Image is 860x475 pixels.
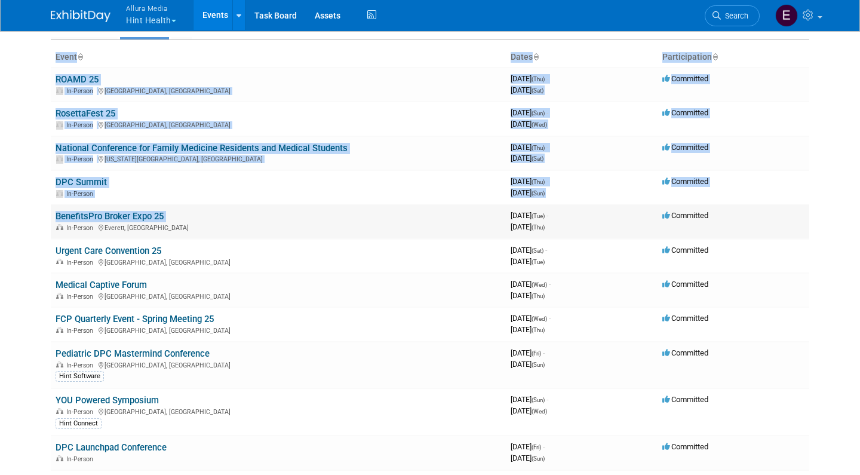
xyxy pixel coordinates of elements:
[511,325,545,334] span: [DATE]
[51,47,506,68] th: Event
[56,371,104,382] div: Hint Software
[546,177,548,186] span: -
[775,4,798,27] img: Eric Thompson
[56,154,501,163] div: [US_STATE][GEOGRAPHIC_DATA], [GEOGRAPHIC_DATA]
[549,314,551,323] span: -
[543,442,545,451] span: -
[532,408,547,415] span: (Wed)
[56,418,102,429] div: Hint Connect
[56,348,210,359] a: Pediatric DPC Mastermind Conference
[721,11,748,20] span: Search
[546,74,548,83] span: -
[658,47,809,68] th: Participation
[66,190,97,198] span: In-Person
[56,406,501,416] div: [GEOGRAPHIC_DATA], [GEOGRAPHIC_DATA]
[56,259,63,265] img: In-Person Event
[532,397,545,403] span: (Sun)
[532,213,545,219] span: (Tue)
[66,155,97,163] span: In-Person
[56,87,63,93] img: In-Person Event
[511,177,548,186] span: [DATE]
[532,361,545,368] span: (Sun)
[712,52,718,62] a: Sort by Participation Type
[56,361,63,367] img: In-Person Event
[56,293,63,299] img: In-Person Event
[532,444,541,451] span: (Fri)
[543,348,545,357] span: -
[56,360,501,369] div: [GEOGRAPHIC_DATA], [GEOGRAPHIC_DATA]
[705,5,760,26] a: Search
[662,211,708,220] span: Committed
[56,177,107,188] a: DPC Summit
[66,408,97,416] span: In-Person
[56,119,501,129] div: [GEOGRAPHIC_DATA], [GEOGRAPHIC_DATA]
[56,442,167,453] a: DPC Launchpad Conference
[511,442,545,451] span: [DATE]
[511,257,545,266] span: [DATE]
[126,2,176,14] span: Allura Media
[532,315,547,322] span: (Wed)
[56,190,63,196] img: In-Person Event
[532,327,545,333] span: (Thu)
[545,246,547,255] span: -
[56,291,501,301] div: [GEOGRAPHIC_DATA], [GEOGRAPHIC_DATA]
[56,280,147,290] a: Medical Captive Forum
[532,455,545,462] span: (Sun)
[532,281,547,288] span: (Wed)
[56,143,348,154] a: National Conference for Family Medicine Residents and Medical Students
[56,85,501,95] div: [GEOGRAPHIC_DATA], [GEOGRAPHIC_DATA]
[511,314,551,323] span: [DATE]
[56,224,63,230] img: In-Person Event
[511,348,545,357] span: [DATE]
[66,87,97,95] span: In-Person
[532,155,543,162] span: (Sat)
[66,327,97,335] span: In-Person
[511,453,545,462] span: [DATE]
[532,121,547,128] span: (Wed)
[511,154,543,163] span: [DATE]
[56,455,63,461] img: In-Person Event
[66,455,97,463] span: In-Person
[56,222,501,232] div: Everett, [GEOGRAPHIC_DATA]
[56,108,115,119] a: RosettaFest 25
[549,280,551,289] span: -
[532,247,543,254] span: (Sat)
[532,110,545,117] span: (Sun)
[51,10,110,22] img: ExhibitDay
[511,211,548,220] span: [DATE]
[77,52,83,62] a: Sort by Event Name
[511,246,547,255] span: [DATE]
[56,74,99,85] a: ROAMD 25
[662,280,708,289] span: Committed
[66,361,97,369] span: In-Person
[66,121,97,129] span: In-Person
[532,350,541,357] span: (Fri)
[56,155,63,161] img: In-Person Event
[56,314,214,324] a: FCP Quarterly Event - Spring Meeting 25
[511,395,548,404] span: [DATE]
[511,108,548,117] span: [DATE]
[511,360,545,369] span: [DATE]
[533,52,539,62] a: Sort by Start Date
[546,211,548,220] span: -
[662,442,708,451] span: Committed
[662,177,708,186] span: Committed
[662,395,708,404] span: Committed
[662,143,708,152] span: Committed
[66,293,97,301] span: In-Person
[511,74,548,83] span: [DATE]
[56,395,159,406] a: YOU Powered Symposium
[511,222,545,231] span: [DATE]
[511,406,547,415] span: [DATE]
[662,246,708,255] span: Committed
[532,179,545,185] span: (Thu)
[662,108,708,117] span: Committed
[506,47,658,68] th: Dates
[511,143,548,152] span: [DATE]
[546,395,548,404] span: -
[532,224,545,231] span: (Thu)
[511,85,543,94] span: [DATE]
[662,314,708,323] span: Committed
[532,190,545,197] span: (Sun)
[546,108,548,117] span: -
